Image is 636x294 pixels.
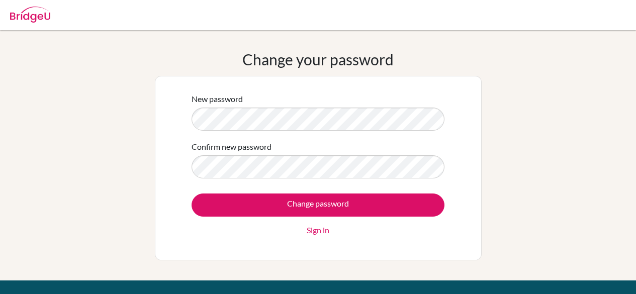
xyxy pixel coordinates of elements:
[192,193,444,217] input: Change password
[192,93,243,105] label: New password
[192,141,271,153] label: Confirm new password
[307,224,329,236] a: Sign in
[10,7,50,23] img: Bridge-U
[242,50,394,68] h1: Change your password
